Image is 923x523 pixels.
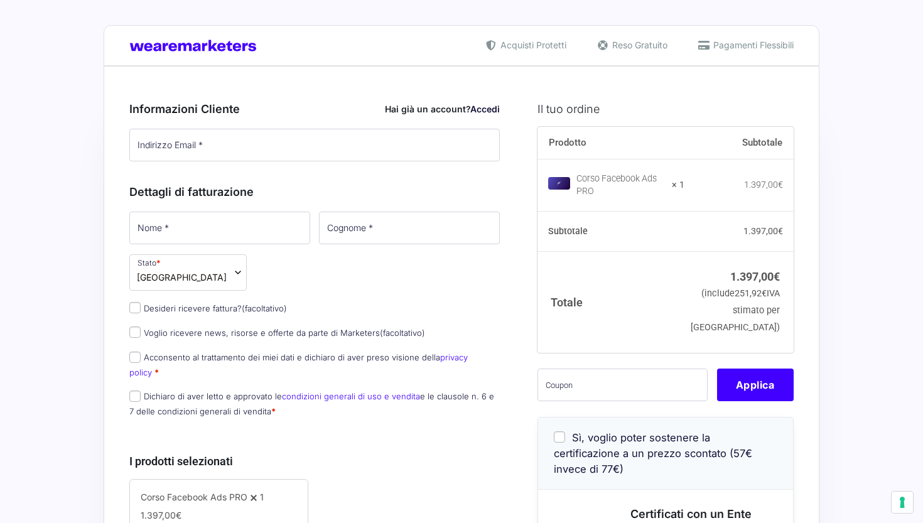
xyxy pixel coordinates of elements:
[129,326,141,338] input: Voglio ricevere news, risorse e offerte da parte di Marketers(facoltativo)
[762,288,767,299] span: €
[137,271,227,284] span: Italia
[576,173,664,198] div: Corso Facebook Ads PRO
[710,38,794,51] span: Pagamenti Flessibili
[260,492,264,502] span: 1
[774,270,780,283] span: €
[129,100,500,117] h3: Informazioni Cliente
[129,453,500,470] h3: I prodotti selezionati
[672,179,684,191] strong: × 1
[129,254,247,291] span: Stato
[743,226,783,236] bdi: 1.397,00
[554,431,565,443] input: Sì, voglio poter sostenere la certificazione a un prezzo scontato (57€ invece di 77€)
[176,510,181,520] span: €
[129,352,468,377] a: privacy policy
[242,303,287,313] span: (facoltativo)
[10,474,48,512] iframe: Customerly Messenger Launcher
[129,212,310,244] input: Nome *
[319,212,500,244] input: Cognome *
[129,303,287,313] label: Desideri ricevere fattura?
[537,100,794,117] h3: Il tuo ordine
[537,369,708,401] input: Coupon
[548,177,570,190] img: Corso Facebook Ads PRO
[735,288,767,299] span: 251,92
[778,226,783,236] span: €
[129,129,500,161] input: Indirizzo Email *
[129,391,141,402] input: Dichiaro di aver letto e approvato lecondizioni generali di uso e venditae le clausole n. 6 e 7 d...
[717,369,794,401] button: Applica
[609,38,667,51] span: Reso Gratuito
[129,328,425,338] label: Voglio ricevere news, risorse e offerte da parte di Marketers
[778,180,783,190] span: €
[892,492,913,513] button: Le tue preferenze relative al consenso per le tecnologie di tracciamento
[691,288,780,333] small: (include IVA stimato per [GEOGRAPHIC_DATA])
[129,302,141,313] input: Desideri ricevere fattura?(facoltativo)
[129,183,500,200] h3: Dettagli di fatturazione
[537,251,685,352] th: Totale
[141,492,247,502] span: Corso Facebook Ads PRO
[554,431,752,475] span: Sì, voglio poter sostenere la certificazione a un prezzo scontato (57€ invece di 77€)
[537,127,685,159] th: Prodotto
[497,38,566,51] span: Acquisti Protetti
[470,104,500,114] a: Accedi
[744,180,783,190] bdi: 1.397,00
[129,352,141,363] input: Acconsento al trattamento dei miei dati e dichiaro di aver preso visione dellaprivacy policy
[385,102,500,116] div: Hai già un account?
[537,212,685,252] th: Subtotale
[684,127,794,159] th: Subtotale
[282,391,420,401] a: condizioni generali di uso e vendita
[380,328,425,338] span: (facoltativo)
[129,391,494,416] label: Dichiaro di aver letto e approvato le e le clausole n. 6 e 7 delle condizioni generali di vendita
[141,510,181,520] span: 1.397,00
[129,352,468,377] label: Acconsento al trattamento dei miei dati e dichiaro di aver preso visione della
[730,270,780,283] bdi: 1.397,00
